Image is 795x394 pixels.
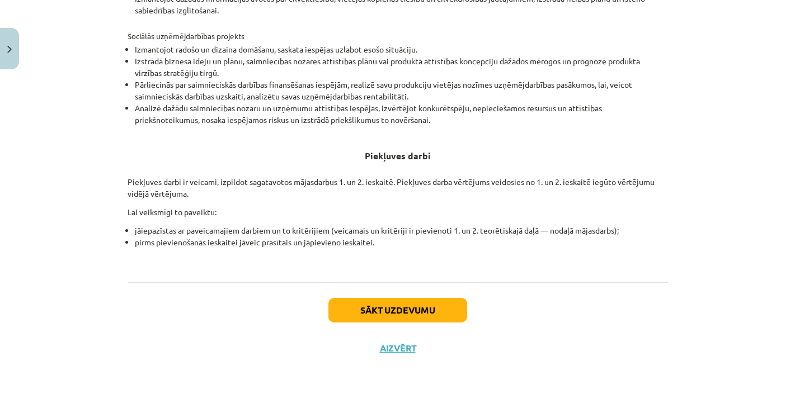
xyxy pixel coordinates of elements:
[135,236,668,248] li: pirms pievienošanās ieskaitei jāveic prasītais un jāpievieno ieskaitei.
[135,44,668,55] li: Izmantojot radošo un dizaina domāšanu, saskata iespējas uzlabot esošo situāciju.
[377,343,419,354] button: Aizvērt
[135,225,668,236] li: jāiepazīstas ar paveicamajiem darbiem un to kritērijiem (veicamais un kritēriji ir pievienoti 1. ...
[128,176,668,200] p: Piekļuves darbi ir veicami, izpildot sagatavotos mājasdarbus 1. un 2. ieskaitē. Piekļuves darba v...
[7,46,12,53] img: icon-close-lesson-0947bae3869378f0d4975bcd49f059093ad1ed9edebbc8119c70593378902aed.svg
[128,22,668,40] h4: Sociālās uzņēmējdarbības projekts
[328,298,467,322] button: Sākt uzdevumu
[128,206,668,218] p: Lai veiksmīgi to paveiktu:
[135,55,668,79] li: Izstrādā biznesa ideju un plānu, saimniecības nozares attīstības plānu vai produkta attīstības ko...
[135,79,668,102] li: Pārliecinās par saimnieciskās darbības finansēšanas iespējām, realizē savu produkciju vietējas no...
[365,150,431,162] strong: Piekļuves darbi
[135,102,668,126] li: Analizē dažādu saimniecības nozaru un uzņēmumu attīstības iespējas, izvērtējot konkurētspēju, nep...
